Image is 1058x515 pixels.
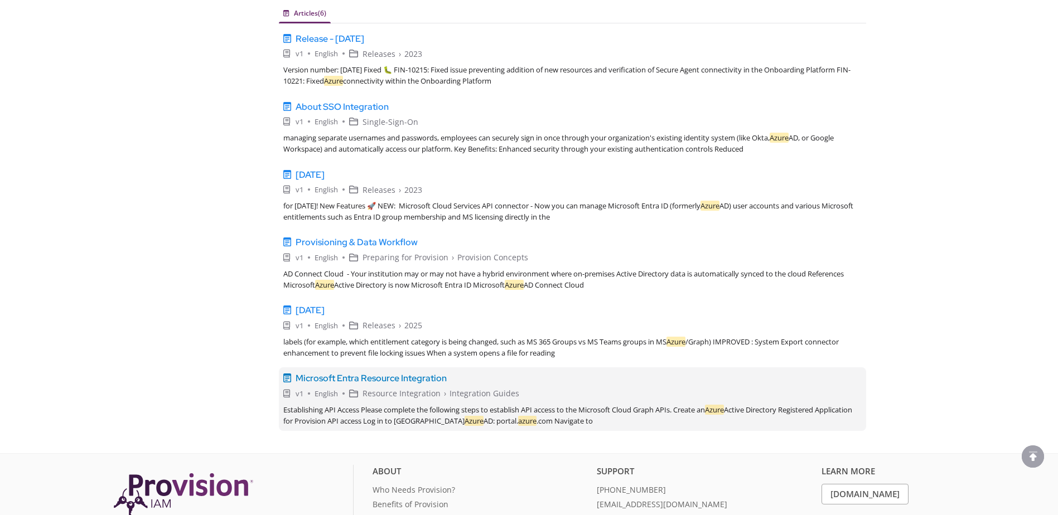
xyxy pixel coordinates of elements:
div: AD Connect Cloud - Your institution may or may not have a hybrid environment where on-premises Ac... [283,268,862,290]
div: scroll to top [1022,445,1044,468]
div: labels (for example, which entitlement category is being changed, such as MS 365 Groups vs MS Tea... [283,336,862,358]
div: v1 [296,48,303,59]
span: 2023 [404,48,422,60]
a: [EMAIL_ADDRESS][DOMAIN_NAME] [597,498,813,513]
span: 2023 [404,184,422,196]
span: Integration Guides [450,387,519,400]
div: v1 [296,388,303,399]
span: › [399,48,401,60]
span: Provision Concepts [457,251,528,264]
span: Preparing for Provision [363,251,448,264]
em: Azure [700,201,719,211]
div: v1 [296,320,303,331]
em: Azure [770,133,789,143]
div: v1 [296,252,303,263]
div: Learn More [822,465,1038,483]
span: About SSO Integration [296,100,389,114]
div: Establishing API Access Please complete the following steps to establish API access to the Micros... [283,404,862,426]
span: Resource Integration [363,387,441,400]
a: [DOMAIN_NAME] [822,484,909,504]
a: Benefits of Provision [373,498,589,513]
span: Microsoft Entra Resource Integration [296,372,447,385]
a: Provisioning & Data Workflowv1EnglishPreparing for Provision›Provision ConceptsAD Connect Cloud -... [279,231,866,295]
em: Azure [705,405,724,415]
a: [PHONE_NUMBER] [597,484,813,499]
span: 2025 [404,319,422,332]
a: [DATE]v1EnglishReleases›2023for [DATE]! New Features 🚀 NEW: Microsoft Cloud Services API connecto... [279,164,866,227]
span: › [399,184,401,196]
div: Support [597,465,813,483]
span: Release - [DATE] [296,32,364,46]
div: v1 [296,116,303,127]
span: › [444,387,446,400]
span: Single-Sign-On [363,116,418,128]
span: Releases [363,48,395,60]
div: English [315,116,338,127]
div: for [DATE]! New Features 🚀 NEW: Microsoft Cloud Services API connector - Now you can manage Micro... [283,200,862,222]
div: English [315,184,338,195]
div: English [315,320,338,331]
span: [DATE] [296,168,325,182]
span: Releases [363,319,395,332]
div: English [315,388,338,399]
a: Who Needs Provision? [373,484,589,499]
em: Azure [465,416,484,426]
em: Azure [505,280,524,290]
div: Version number: [DATE] Fixed 🐛 FIN-10215: Fixed issue preventing addition of new resources and ve... [283,64,862,86]
em: Azure [666,337,685,347]
button: Articles (6) [279,4,331,23]
em: azure [518,416,537,426]
span: Releases [363,184,395,196]
em: Azure [324,76,343,86]
span: › [399,319,401,332]
div: English [315,48,338,59]
span: [DATE] [296,304,325,317]
span: Provisioning & Data Workflow [296,236,418,249]
div: About [373,465,589,483]
em: Azure [315,280,334,290]
a: About SSO Integrationv1EnglishSingle-Sign-Onmanaging separate usernames and passwords, employees ... [279,96,866,159]
div: v1 [296,184,303,195]
div: managing separate usernames and passwords, employees can securely sign in once through your organ... [283,132,862,154]
a: Release - [DATE]v1EnglishReleases›2023Version number: [DATE] Fixed 🐛 FIN-10215: Fixed issue preve... [279,28,866,91]
a: [DATE]v1EnglishReleases›2025labels (for example, which entitlement category is being changed, suc... [279,299,866,363]
div: English [315,252,338,263]
a: Microsoft Entra Resource Integrationv1EnglishResource Integration›Integration GuidesEstablishing ... [279,367,866,431]
span: › [452,251,454,264]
